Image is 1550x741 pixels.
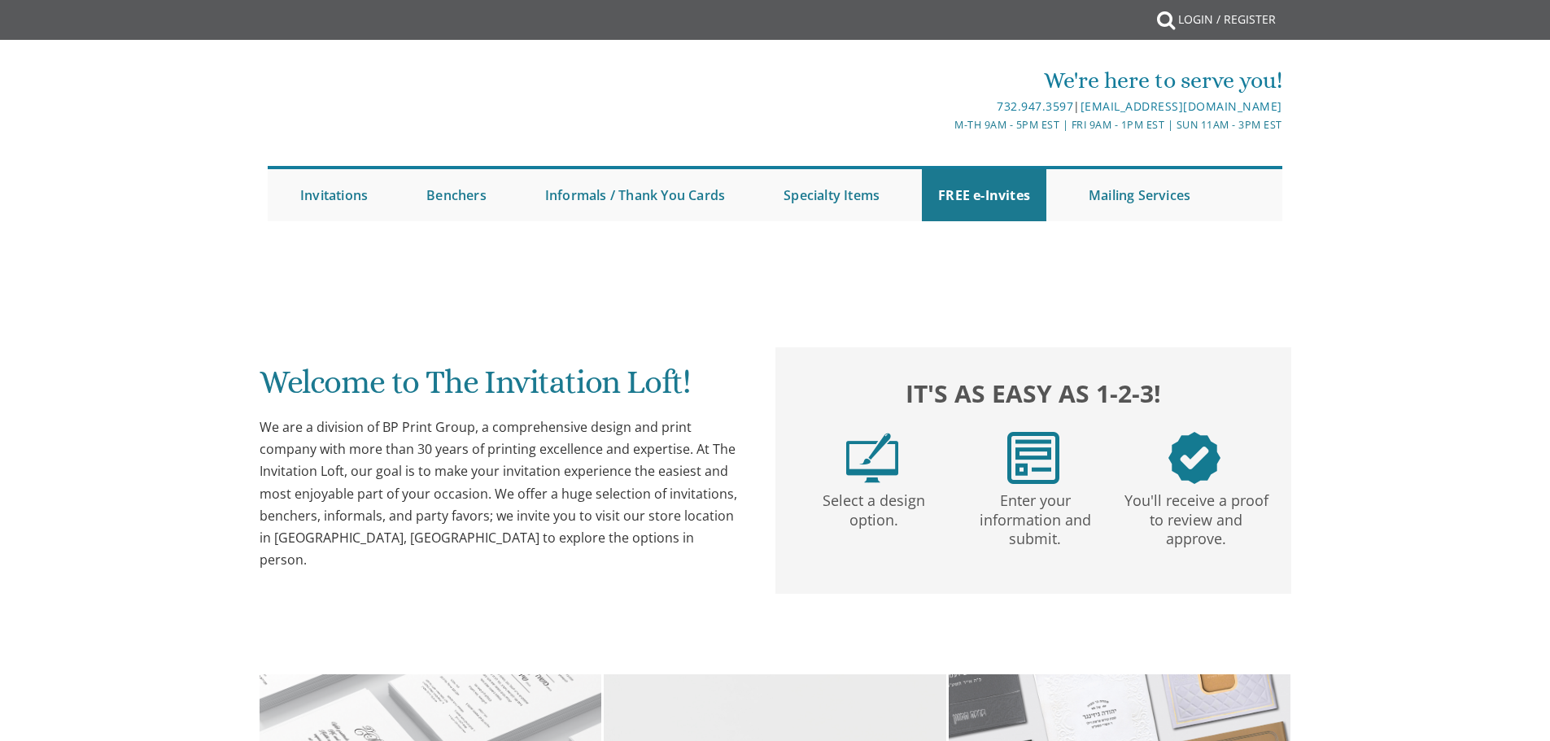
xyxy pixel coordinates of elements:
img: step1.png [846,432,898,484]
h2: It's as easy as 1-2-3! [792,375,1275,412]
a: Invitations [284,169,384,221]
img: step2.png [1007,432,1059,484]
p: Select a design option. [797,484,951,530]
a: Specialty Items [767,169,896,221]
div: We're here to serve you! [607,64,1282,97]
img: step3.png [1168,432,1220,484]
h1: Welcome to The Invitation Loft! [260,364,743,412]
div: | [607,97,1282,116]
a: Informals / Thank You Cards [529,169,741,221]
a: FREE e-Invites [922,169,1046,221]
div: M-Th 9am - 5pm EST | Fri 9am - 1pm EST | Sun 11am - 3pm EST [607,116,1282,133]
p: You'll receive a proof to review and approve. [1119,484,1273,549]
a: Benchers [410,169,503,221]
div: We are a division of BP Print Group, a comprehensive design and print company with more than 30 y... [260,416,743,571]
a: 732.947.3597 [997,98,1073,114]
a: Mailing Services [1072,169,1207,221]
p: Enter your information and submit. [958,484,1112,549]
a: [EMAIL_ADDRESS][DOMAIN_NAME] [1081,98,1282,114]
